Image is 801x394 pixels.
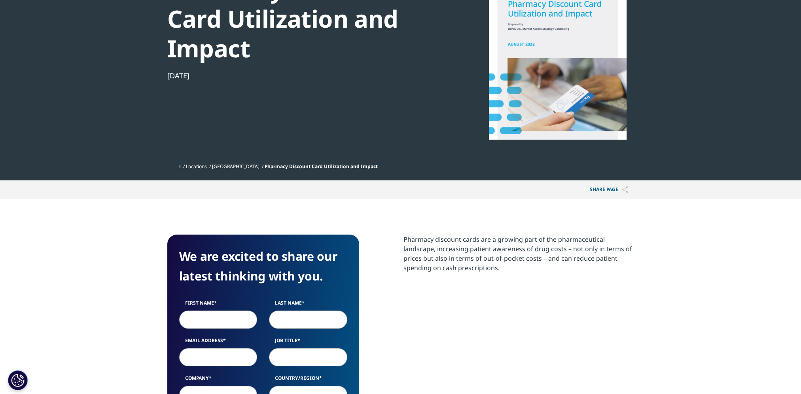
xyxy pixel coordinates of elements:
[179,375,258,386] label: Company
[179,246,347,286] h4: We are excited to share our latest thinking with you.
[179,299,258,311] label: First Name
[403,235,634,278] p: Pharmacy discount cards are a growing part of the pharmaceutical landscape, increasing patient aw...
[179,337,258,348] label: Email Address
[269,375,347,386] label: Country/Region
[269,299,347,311] label: Last Name
[584,180,634,199] p: Share PAGE
[167,71,439,80] div: [DATE]
[8,370,28,390] button: Cookies Settings
[186,163,207,170] a: Locations
[212,163,259,170] a: [GEOGRAPHIC_DATA]
[265,163,378,170] span: Pharmacy Discount Card Utilization and Impact
[269,337,347,348] label: Job Title
[622,186,628,193] img: Share PAGE
[584,180,634,199] button: Share PAGEShare PAGE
